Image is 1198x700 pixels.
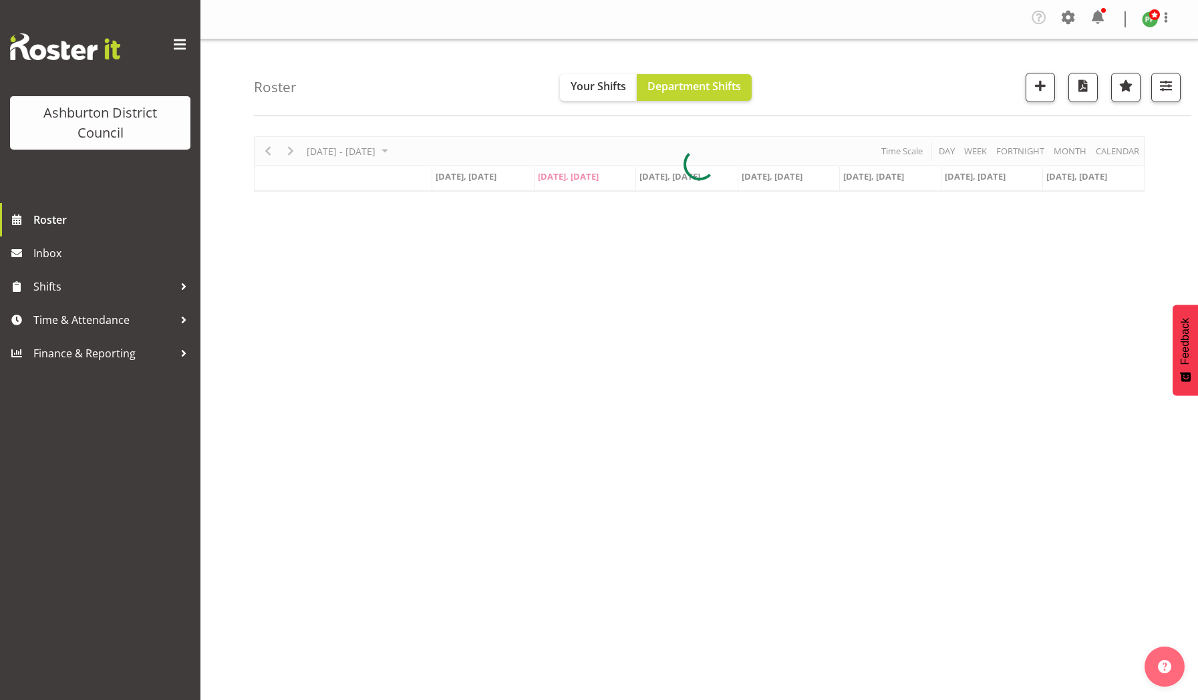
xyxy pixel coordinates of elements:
button: Department Shifts [637,74,752,101]
span: Finance & Reporting [33,343,174,363]
span: Shifts [33,277,174,297]
span: Department Shifts [647,79,741,94]
span: Roster [33,210,194,230]
img: Rosterit website logo [10,33,120,60]
button: Highlight an important date within the roster. [1111,73,1141,102]
span: Feedback [1179,318,1191,365]
span: Time & Attendance [33,310,174,330]
button: Filter Shifts [1151,73,1181,102]
button: Your Shifts [560,74,637,101]
h4: Roster [254,79,297,95]
img: polly-price11030.jpg [1142,11,1158,27]
button: Add a new shift [1026,73,1055,102]
button: Download a PDF of the roster according to the set date range. [1068,73,1098,102]
span: Inbox [33,243,194,263]
img: help-xxl-2.png [1158,660,1171,673]
div: Ashburton District Council [23,103,177,143]
button: Feedback - Show survey [1173,305,1198,395]
span: Your Shifts [571,79,626,94]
